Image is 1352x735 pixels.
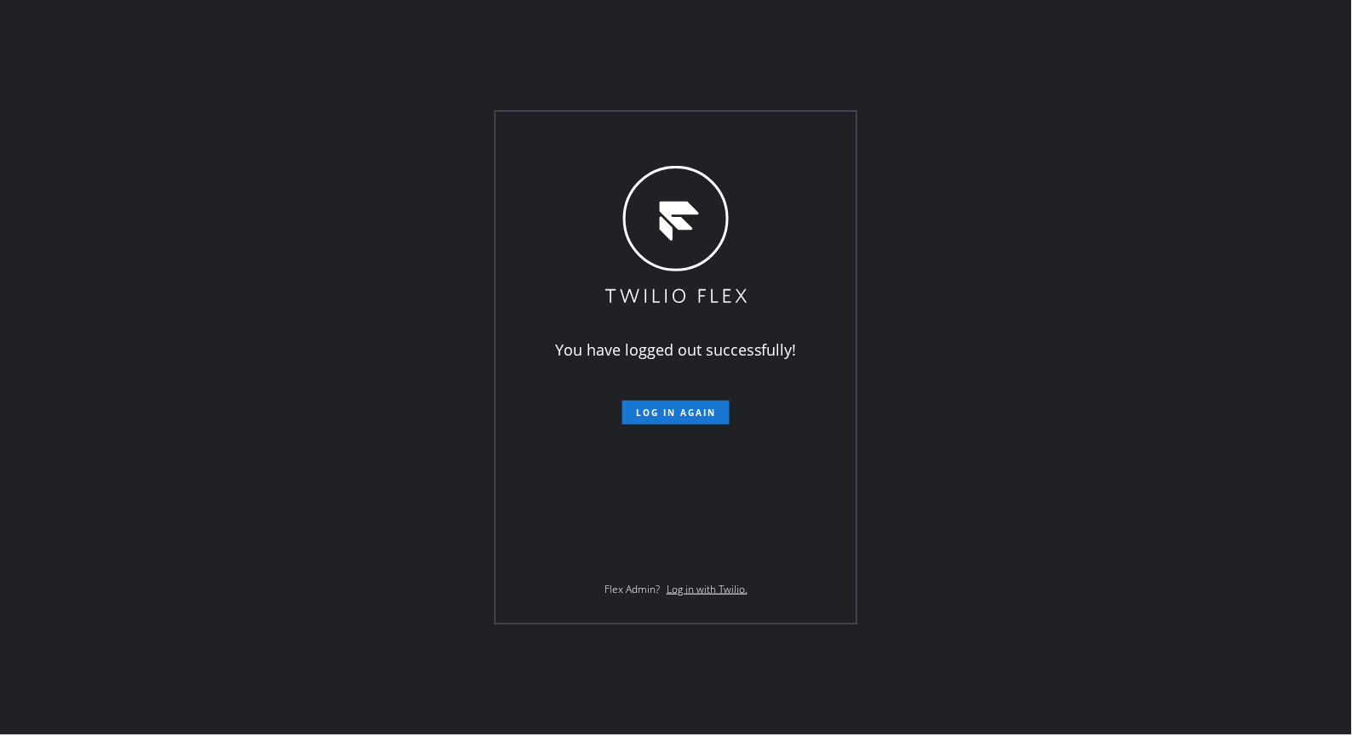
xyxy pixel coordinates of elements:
span: Log in again [636,407,716,419]
span: You have logged out successfully! [555,339,797,360]
span: Flex Admin? [604,582,660,596]
a: Log in with Twilio. [667,582,748,596]
button: Log in again [622,401,730,424]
